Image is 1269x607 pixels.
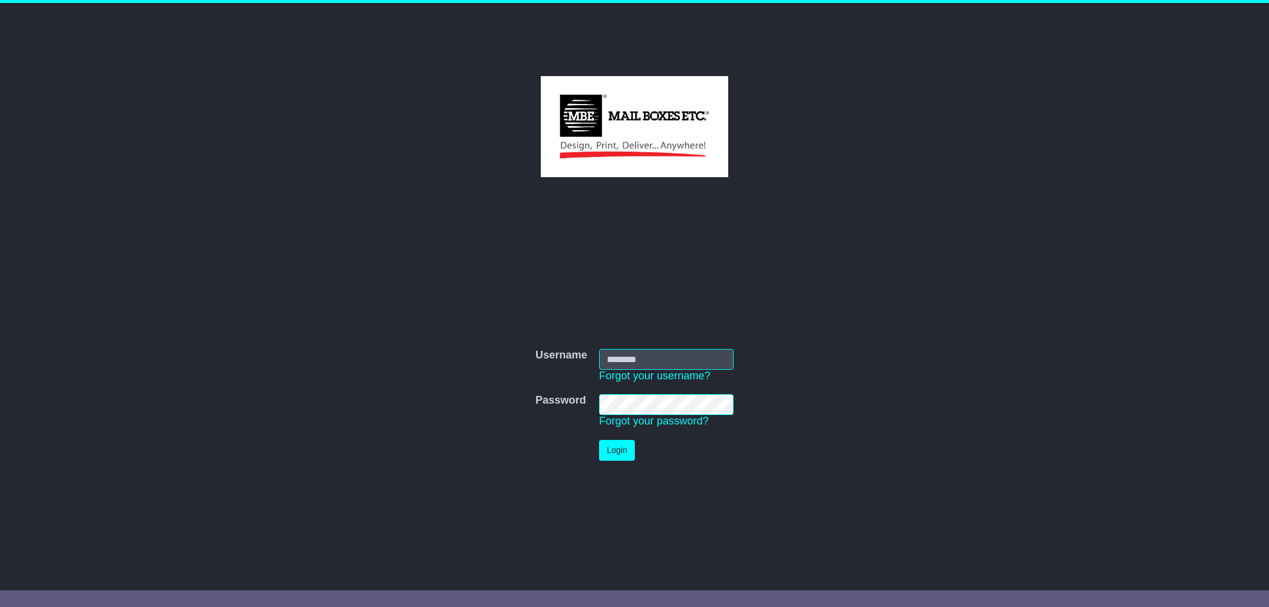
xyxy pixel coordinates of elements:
[599,415,709,427] a: Forgot your password?
[541,76,728,177] img: MBE Eight Mile Plains
[535,394,586,407] label: Password
[599,440,635,461] button: Login
[535,349,587,362] label: Username
[599,370,710,382] a: Forgot your username?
